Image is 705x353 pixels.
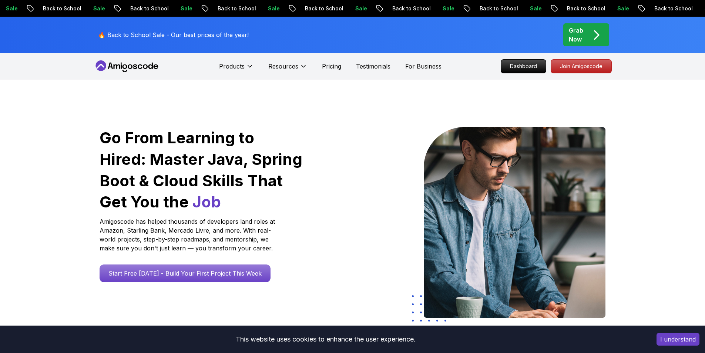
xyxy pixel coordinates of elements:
p: Sale [522,5,545,12]
button: Accept cookies [657,333,699,346]
p: Products [219,62,245,71]
p: Join Amigoscode [551,60,611,73]
p: Sale [172,5,196,12]
p: Dashboard [501,60,546,73]
p: Back to School [646,5,696,12]
a: Join Amigoscode [551,59,612,73]
p: Sale [347,5,371,12]
a: Start Free [DATE] - Build Your First Project This Week [100,264,271,282]
p: Back to School [471,5,522,12]
p: 🔥 Back to School Sale - Our best prices of the year! [98,30,249,39]
button: Resources [268,62,307,77]
a: Pricing [322,62,341,71]
div: This website uses cookies to enhance the user experience. [6,331,645,347]
p: Back to School [122,5,172,12]
p: Back to School [297,5,347,12]
h1: Go From Learning to Hired: Master Java, Spring Boot & Cloud Skills That Get You the [100,127,303,213]
p: Amigoscode has helped thousands of developers land roles at Amazon, Starling Bank, Mercado Livre,... [100,217,277,253]
p: Sale [260,5,283,12]
p: Back to School [384,5,434,12]
p: Grab Now [569,26,583,44]
img: hero [424,127,605,318]
p: Sale [609,5,633,12]
p: Back to School [209,5,260,12]
button: Products [219,62,254,77]
a: Testimonials [356,62,390,71]
p: Back to School [559,5,609,12]
span: Job [192,192,221,211]
p: Sale [434,5,458,12]
p: Resources [268,62,298,71]
p: Sale [85,5,109,12]
a: For Business [405,62,442,71]
p: Back to School [35,5,85,12]
a: Dashboard [501,59,546,73]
